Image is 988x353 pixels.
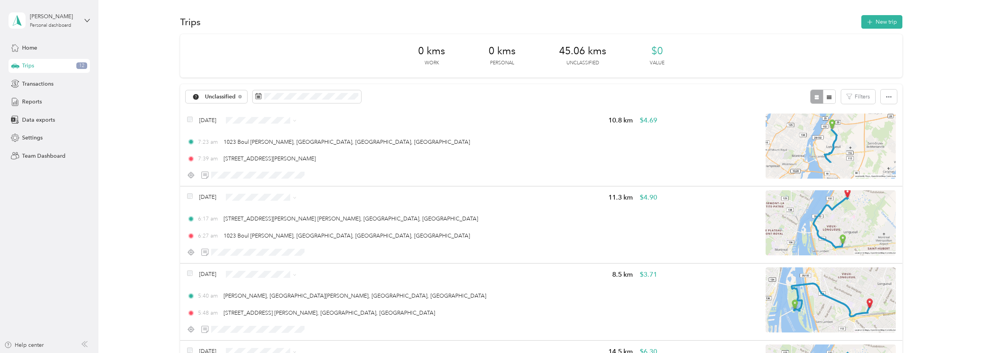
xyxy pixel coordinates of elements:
span: 8.5 km [612,270,633,279]
span: Home [22,44,37,52]
span: 1023 Boul [PERSON_NAME], [GEOGRAPHIC_DATA], [GEOGRAPHIC_DATA], [GEOGRAPHIC_DATA] [224,232,470,239]
span: 45.06 kms [559,45,606,57]
div: [PERSON_NAME] [30,12,78,21]
span: 0 kms [489,45,516,57]
p: Work [425,60,439,67]
span: $3.71 [640,270,657,279]
span: [DATE] [199,270,216,278]
span: Settings [22,134,43,142]
span: Transactions [22,80,53,88]
span: Data exports [22,116,55,124]
img: minimap [766,190,896,255]
span: 6:27 am [198,232,220,240]
span: Unclassified [205,94,236,100]
iframe: Everlance-gr Chat Button Frame [945,310,988,353]
span: 7:23 am [198,138,220,146]
p: Value [650,60,664,67]
span: [STREET_ADDRESS][PERSON_NAME] [PERSON_NAME], [GEOGRAPHIC_DATA], [GEOGRAPHIC_DATA] [224,215,478,222]
span: $4.90 [640,193,657,202]
img: minimap [766,114,896,179]
span: 10.8 km [608,115,633,125]
span: [PERSON_NAME], [GEOGRAPHIC_DATA][PERSON_NAME], [GEOGRAPHIC_DATA], [GEOGRAPHIC_DATA] [224,293,486,299]
span: $4.69 [640,115,657,125]
span: Team Dashboard [22,152,65,160]
span: 0 kms [418,45,445,57]
span: [STREET_ADDRESS] [PERSON_NAME], [GEOGRAPHIC_DATA], [GEOGRAPHIC_DATA] [224,310,435,316]
h1: Trips [180,18,201,26]
span: 11.3 km [608,193,633,202]
p: Unclassified [566,60,599,67]
span: [STREET_ADDRESS][PERSON_NAME] [224,155,316,162]
span: Reports [22,98,42,106]
span: [DATE] [199,116,216,124]
button: New trip [861,15,902,29]
button: Filters [841,90,875,104]
div: Personal dashboard [30,23,71,28]
span: 5:48 am [198,309,220,317]
img: minimap [766,267,896,332]
span: [DATE] [199,193,216,201]
span: 5:40 am [198,292,220,300]
p: Personal [490,60,514,67]
span: 7:39 am [198,155,220,163]
span: 12 [76,62,87,69]
button: Help center [4,341,44,349]
span: 1023 Boul [PERSON_NAME], [GEOGRAPHIC_DATA], [GEOGRAPHIC_DATA], [GEOGRAPHIC_DATA] [224,139,470,145]
span: 6:17 am [198,215,220,223]
span: Trips [22,62,34,70]
span: $0 [651,45,663,57]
